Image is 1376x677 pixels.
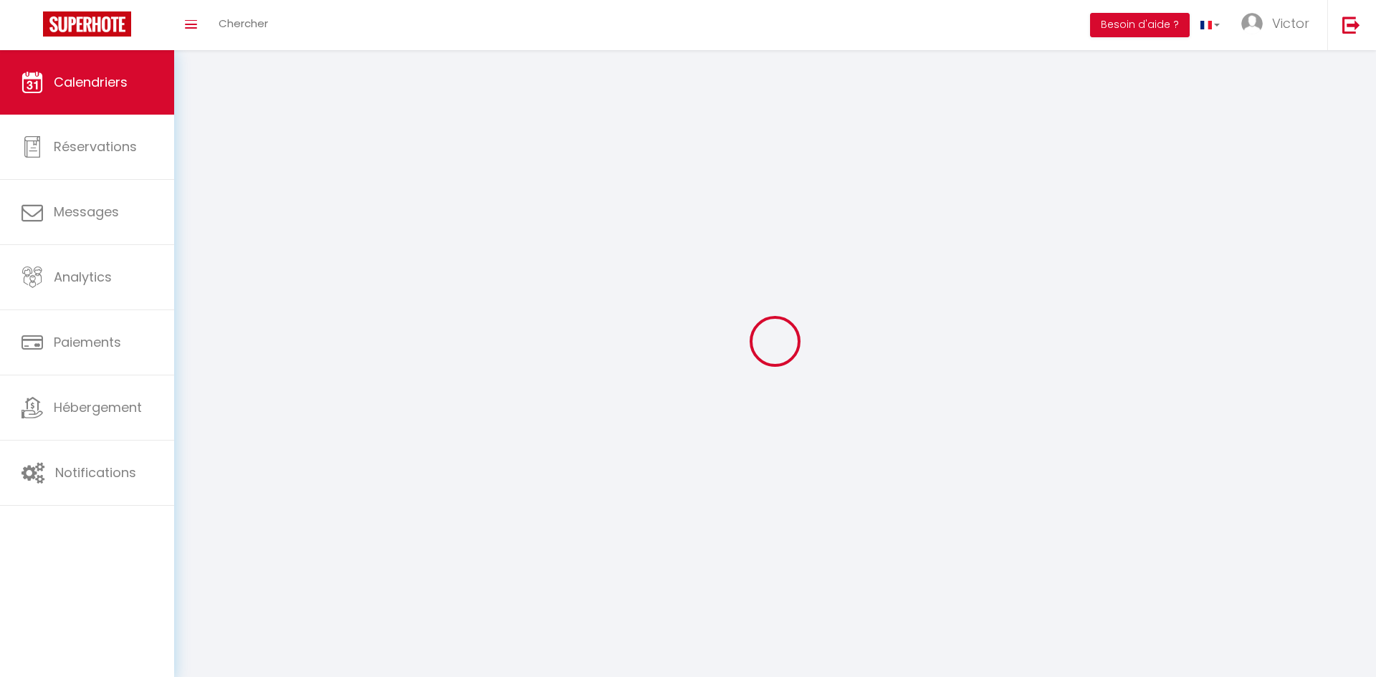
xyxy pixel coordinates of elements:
[54,203,119,221] span: Messages
[54,268,112,286] span: Analytics
[54,73,128,91] span: Calendriers
[219,16,268,31] span: Chercher
[1090,13,1190,37] button: Besoin d'aide ?
[54,333,121,351] span: Paiements
[55,464,136,481] span: Notifications
[54,138,137,155] span: Réservations
[1342,16,1360,34] img: logout
[54,398,142,416] span: Hébergement
[1272,14,1309,32] span: Victor
[1241,13,1263,34] img: ...
[43,11,131,37] img: Super Booking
